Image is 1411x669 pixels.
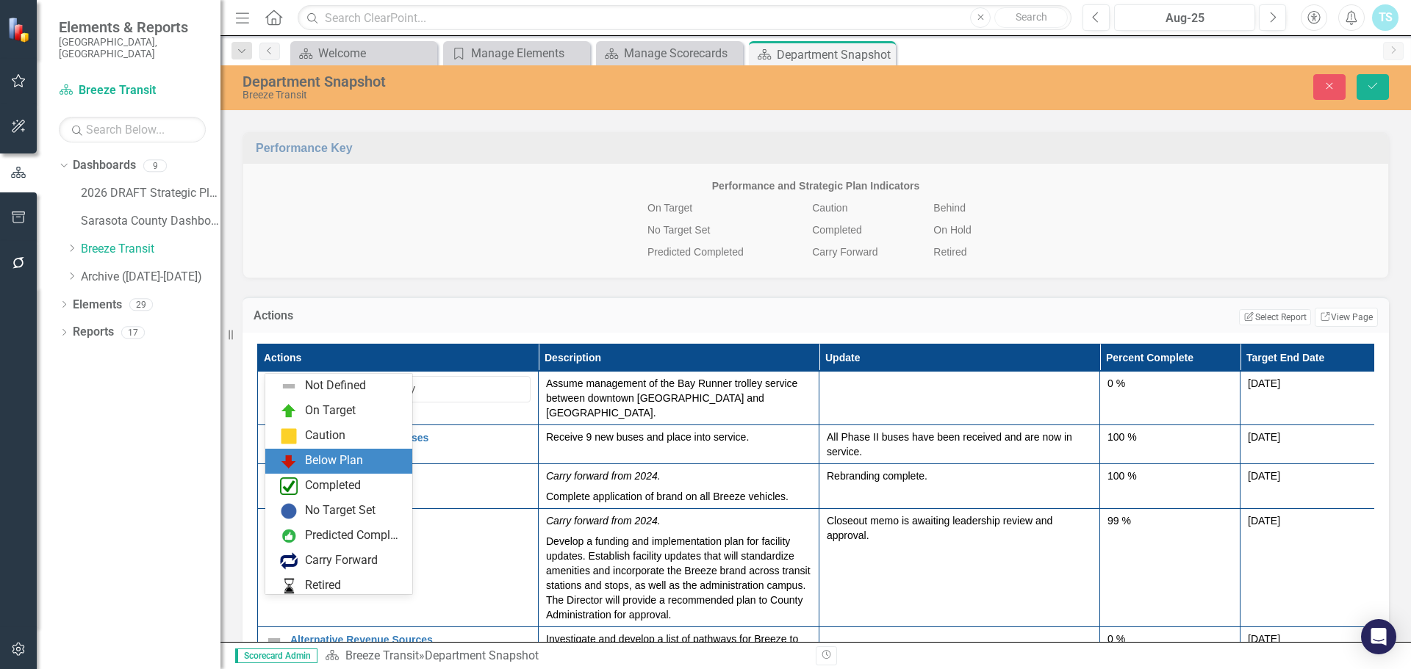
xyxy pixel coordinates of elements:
div: 29 [129,298,153,311]
div: Aug-25 [1119,10,1250,27]
a: Breeze Transit [59,82,206,99]
span: [DATE] [1248,377,1280,389]
a: 2026 DRAFT Strategic Plan [81,185,220,202]
a: Breeze Transit [345,648,419,662]
span: Search [1016,11,1047,23]
span: [DATE] [1248,633,1280,645]
div: 100 % [1107,430,1232,444]
img: Below Plan [280,452,298,470]
input: Search Below... [59,117,206,142]
p: Complete application of brand on all Breeze vehicles. [546,486,811,504]
a: Sarasota County Dashboard [81,213,220,230]
img: No Target Set [280,502,298,520]
h3: Actions [254,309,503,322]
input: Search ClearPoint... [298,5,1071,31]
div: Not Defined [305,377,366,394]
div: Department Snapshot [777,46,892,64]
p: Assume management of the Bay Runner trolley service between downtown [GEOGRAPHIC_DATA] and [GEOGR... [546,376,811,420]
a: Welcome [294,44,434,62]
p: All Phase II buses have been received and are now in service. [827,430,1092,459]
div: On Target [305,402,356,419]
a: Breeze Transit [81,241,220,258]
div: Caution [305,427,345,444]
button: Search [994,7,1068,28]
p: Develop a funding and implementation plan for facility updates. Establish facility updates that w... [546,531,811,622]
div: 9 [143,159,167,172]
div: Welcome [318,44,434,62]
a: Manage Scorecards [600,44,739,62]
input: Name [306,376,531,403]
button: TS [1372,4,1399,31]
span: [DATE] [1248,431,1280,443]
div: Department Snapshot [425,648,539,662]
div: Below Plan [305,452,363,469]
em: Carry forward from 2024. [546,515,661,527]
span: Elements & Reports [59,18,206,36]
span: [DATE] [1248,515,1280,527]
div: Retired [305,577,341,594]
div: Manage Elements [471,44,586,62]
a: View Page [1315,308,1378,327]
div: » [325,648,805,665]
img: ClearPoint Strategy [7,16,33,43]
p: Rebranding complete. [827,469,1092,483]
img: Carry Forward [280,552,298,570]
div: 0 % [1107,632,1232,646]
a: Reports [73,324,114,341]
p: Closeout memo is awaiting leadership review and approval. [827,513,1092,543]
img: Not Defined [280,377,298,395]
a: Alternative Revenue Sources [290,634,531,646]
div: 99 % [1107,513,1232,528]
small: [GEOGRAPHIC_DATA], [GEOGRAPHIC_DATA] [59,36,206,60]
div: No Target Set [305,502,376,519]
a: Elements [73,297,122,314]
button: Aug-25 [1114,4,1255,31]
img: Predicted Complete [280,527,298,545]
div: Predicted Complete [305,527,403,544]
div: Manage Scorecards [624,44,739,62]
button: Select Report [1239,309,1310,325]
img: Not Defined [265,632,283,649]
div: 100 % [1107,469,1232,483]
a: Archive ([DATE]-[DATE]) [81,269,220,286]
img: Caution [280,427,298,445]
p: Receive 9 new buses and place into service. [546,430,811,444]
em: Carry forward from 2024. [546,470,661,482]
span: [DATE] [1248,470,1280,482]
div: Open Intercom Messenger [1361,619,1396,654]
a: Dashboards [73,157,136,174]
div: 0 % [1107,376,1232,391]
div: 17 [121,326,145,339]
div: Carry Forward [305,552,378,569]
div: Department Snapshot [243,73,886,90]
img: Completed [280,477,298,495]
div: Breeze Transit [243,90,886,101]
span: Scorecard Admin [235,648,317,663]
img: Retired [280,577,298,595]
div: Completed [305,477,361,494]
a: Manage Elements [447,44,586,62]
img: On Target [280,402,298,420]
